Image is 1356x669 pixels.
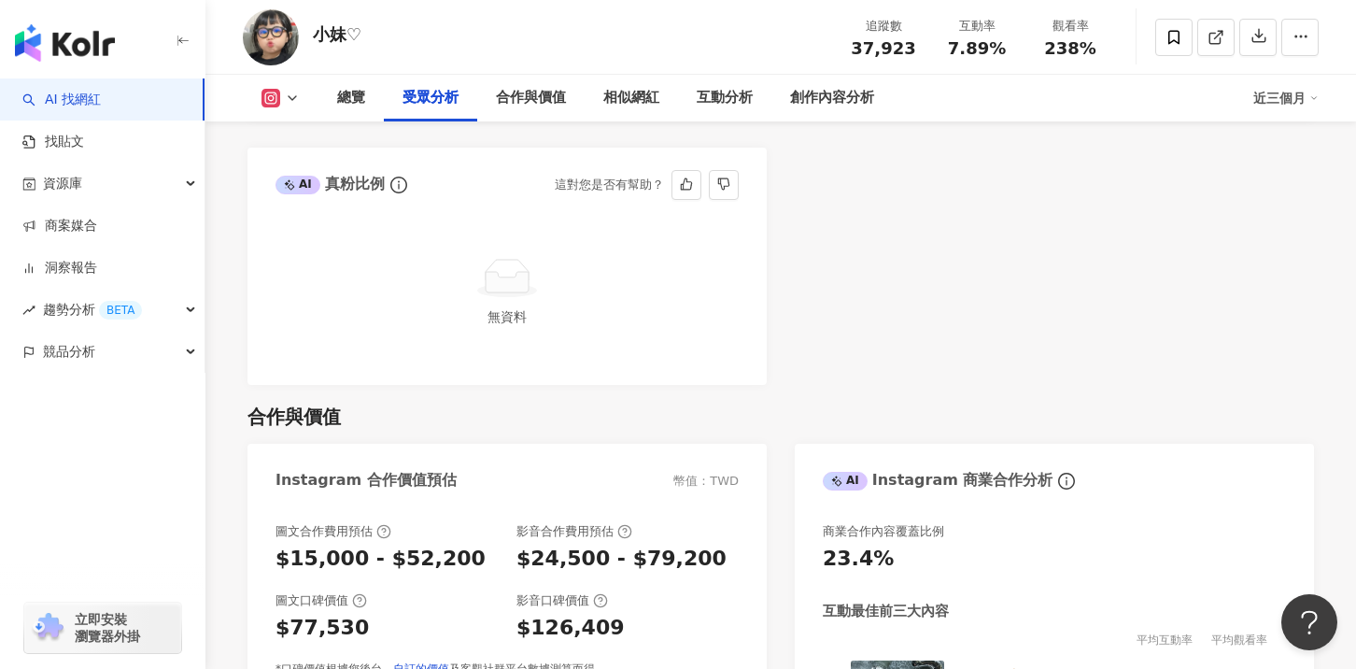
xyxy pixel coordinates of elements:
div: 23.4% [823,545,894,574]
div: 相似網紅 [603,87,659,109]
div: 觀看率 [1035,17,1106,36]
div: 合作與價值 [496,87,566,109]
div: AI [823,472,868,491]
iframe: Help Scout Beacon - Open [1281,594,1337,650]
div: 平均觀看率 [1211,631,1286,649]
div: 追蹤數 [848,17,919,36]
div: 真粉比例 [275,174,385,194]
span: like [680,178,693,191]
div: 互動分析 [697,87,753,109]
span: 立即安裝 瀏覽器外掛 [75,611,140,645]
span: 資源庫 [43,163,82,205]
span: dislike [717,178,730,191]
div: 合作與價值 [247,404,341,430]
div: AI [275,176,320,194]
span: info-circle [1055,470,1078,492]
img: KOL Avatar [243,9,299,65]
div: Instagram 合作價值預估 [275,470,457,491]
div: 近三個月 [1253,83,1319,113]
div: 幣值：TWD [673,473,739,490]
span: 競品分析 [43,331,95,373]
div: 商業合作內容覆蓋比例 [823,523,944,540]
div: 這對您是否有幫助？ [555,171,664,199]
img: chrome extension [30,613,66,643]
div: 無資料 [283,306,731,327]
span: 7.89% [948,39,1006,58]
div: $126,409 [516,614,625,643]
div: $77,530 [275,614,369,643]
span: 37,923 [851,38,915,58]
a: 商案媒合 [22,217,97,235]
span: 趨勢分析 [43,289,142,331]
div: 受眾分析 [403,87,459,109]
div: 圖文合作費用預估 [275,523,391,540]
a: searchAI 找網紅 [22,91,101,109]
div: 影音口碑價值 [516,592,608,609]
span: rise [22,304,35,317]
div: 互動最佳前三大內容 [823,602,949,621]
div: Instagram 商業合作分析 [823,470,1052,491]
div: $24,500 - $79,200 [516,545,727,574]
div: $15,000 - $52,200 [275,545,486,574]
div: 創作內容分析 [790,87,874,109]
div: 平均互動率 [1137,631,1211,649]
div: 小妹♡ [313,22,361,46]
div: 影音合作費用預估 [516,523,632,540]
span: 238% [1044,39,1096,58]
a: 洞察報告 [22,259,97,278]
div: BETA [99,301,142,320]
span: info-circle [388,174,410,196]
a: 找貼文 [22,133,84,151]
div: 總覽 [337,87,365,109]
a: chrome extension立即安裝 瀏覽器外掛 [24,603,181,653]
img: logo [15,24,115,62]
div: 互動率 [941,17,1012,36]
div: 圖文口碑價值 [275,592,367,609]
